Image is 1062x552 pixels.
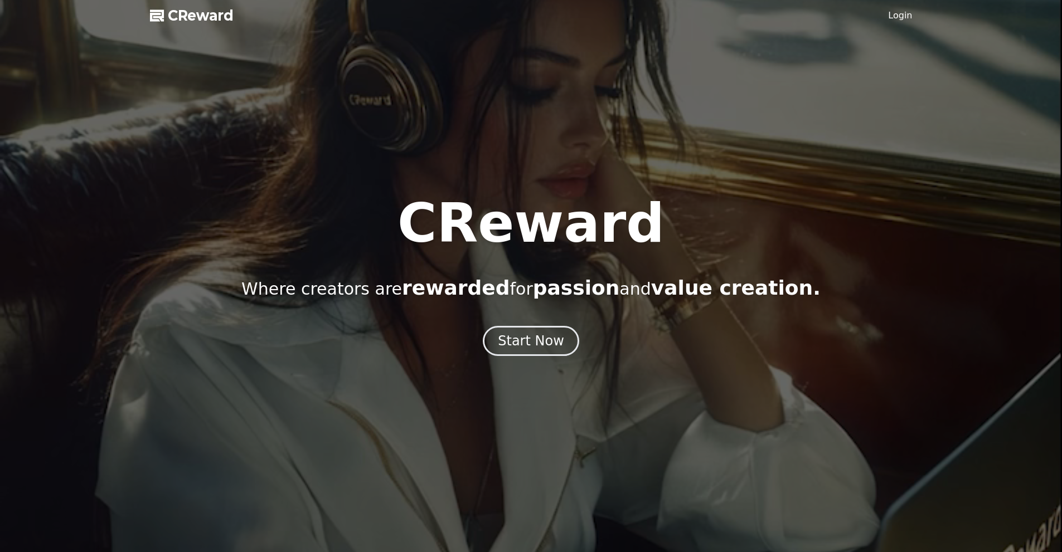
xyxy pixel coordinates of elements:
[533,276,620,299] span: passion
[150,7,234,25] a: CReward
[402,276,510,299] span: rewarded
[483,337,579,348] a: Start Now
[498,332,564,350] div: Start Now
[168,7,234,25] span: CReward
[241,277,821,299] p: Where creators are for and
[888,9,912,22] a: Login
[483,326,579,356] button: Start Now
[397,197,665,250] h1: CReward
[651,276,821,299] span: value creation.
